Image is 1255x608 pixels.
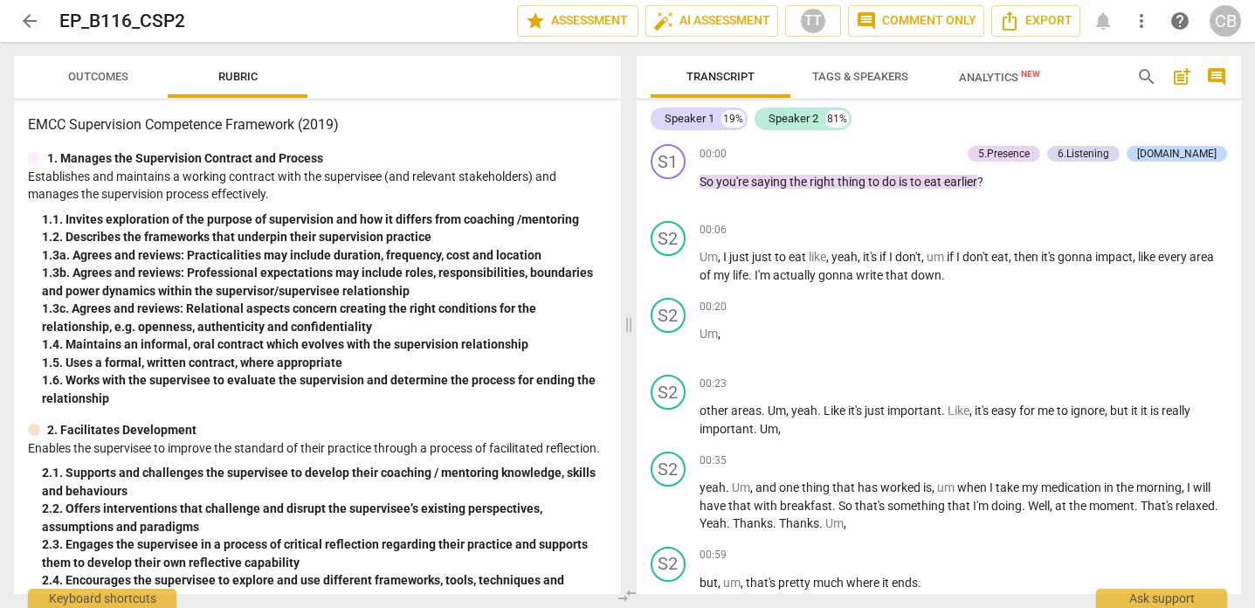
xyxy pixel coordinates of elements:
[732,480,750,494] span: Filler word
[937,480,957,494] span: Filler word
[996,480,1022,494] span: take
[1171,66,1192,87] span: post_add
[1041,250,1058,264] span: it's
[700,147,727,162] span: 00:00
[651,547,686,582] div: Change speaker
[1182,480,1187,494] span: ,
[700,300,727,314] span: 00:20
[879,250,889,264] span: if
[1110,404,1131,418] span: but
[812,70,908,83] span: Tags & Speakers
[773,268,818,282] span: actually
[785,5,841,37] button: TT
[887,499,948,513] span: something
[42,354,607,372] div: 1. 5. Uses a formal, written contract, where appropriate
[1141,404,1150,418] span: it
[973,499,991,513] span: I'm
[42,300,607,335] div: 1. 3c. Agrees and reviews: Relational aspects concern creating the right conditions for the relat...
[700,576,718,590] span: but
[700,327,718,341] span: Filler word
[838,175,868,189] span: thing
[957,480,990,494] span: when
[924,175,944,189] span: eat
[848,404,865,418] span: it's
[848,5,984,37] button: Comment only
[813,576,846,590] span: much
[1162,404,1190,418] span: really
[1105,404,1110,418] span: ,
[832,499,838,513] span: .
[1058,146,1109,162] div: 6.Listening
[755,480,779,494] span: and
[1038,404,1057,418] span: me
[645,5,778,37] button: AI Assessment
[956,250,962,264] span: I
[1215,499,1218,513] span: .
[651,221,686,256] div: Change speaker
[718,327,721,341] span: ,
[762,404,768,418] span: .
[858,480,880,494] span: has
[991,499,1022,513] span: doing
[899,175,910,189] span: is
[47,421,197,439] p: 2. Facilitates Development
[42,264,607,300] div: 1. 3b. Agrees and reviews: Professional expectations may include roles, responsibilities, boundar...
[844,516,846,530] span: ,
[1050,499,1055,513] span: ,
[810,175,838,189] span: right
[1210,5,1241,37] button: CB
[19,10,40,31] span: arrow_back
[768,404,786,418] span: Um
[700,548,727,563] span: 00:59
[1187,480,1193,494] span: I
[746,576,778,590] span: that's
[959,71,1040,84] span: Analytics
[651,144,686,179] div: Change speaker
[700,422,754,436] span: important
[700,377,727,391] span: 00:23
[800,8,826,34] div: TT
[941,268,945,282] span: .
[779,516,819,530] span: Thanks
[750,480,755,494] span: ,
[1158,250,1189,264] span: every
[780,499,832,513] span: breakfast
[969,404,975,418] span: ,
[726,480,732,494] span: .
[791,404,817,418] span: yeah
[1104,480,1116,494] span: in
[947,250,956,264] span: if
[778,576,813,590] span: pretty
[1189,250,1214,264] span: area
[1137,146,1217,162] div: [DOMAIN_NAME]
[42,371,607,407] div: 1. 6. Works with the supervisee to evaluate the supervision and determine the process for ending ...
[855,499,887,513] span: that's
[665,110,714,128] div: Speaker 1
[927,250,947,264] span: Filler word
[941,404,948,418] span: .
[1131,404,1141,418] span: it
[882,576,892,590] span: it
[1071,404,1105,418] span: ignore
[700,175,716,189] span: So
[723,250,729,264] span: I
[1055,499,1069,513] span: at
[1096,589,1227,608] div: Ask support
[1193,480,1210,494] span: will
[838,499,855,513] span: So
[700,268,714,282] span: of
[1136,480,1182,494] span: morning
[748,268,755,282] span: .
[686,70,755,83] span: Transcript
[733,516,773,530] span: Thanks
[718,576,723,590] span: ,
[723,576,741,590] span: Filler word
[1069,499,1089,513] span: the
[42,246,607,265] div: 1. 3a. Agrees and reviews: Practicalities may include duration, frequency, cost and location
[887,404,941,418] span: important
[817,404,824,418] span: .
[721,110,745,128] div: 19%
[999,10,1072,31] span: Export
[856,268,886,282] span: write
[733,268,748,282] span: life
